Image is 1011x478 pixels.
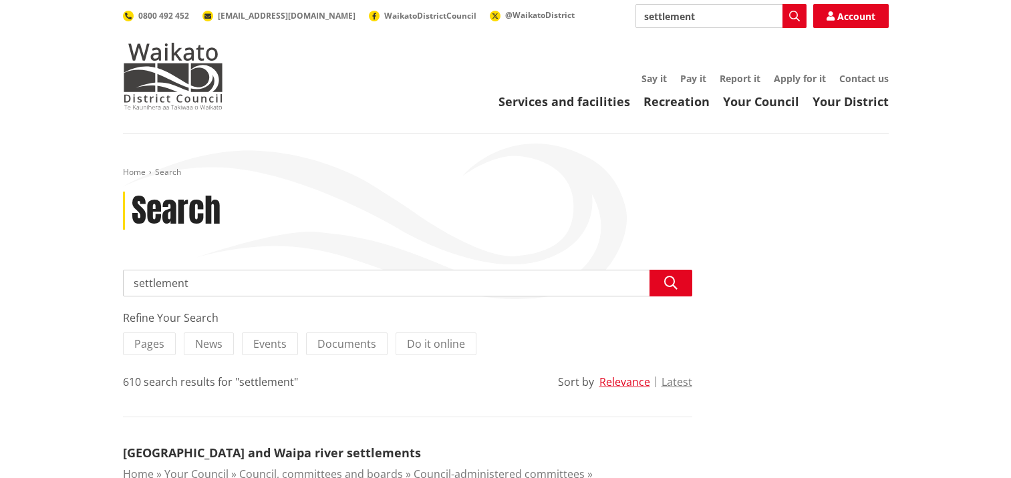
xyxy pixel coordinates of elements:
span: Events [253,336,287,351]
button: Relevance [599,376,650,388]
span: 0800 492 452 [138,10,189,21]
span: @WaikatoDistrict [505,9,575,21]
div: 610 search results for "settlement" [123,374,298,390]
a: Home [123,166,146,178]
a: Services and facilities [498,93,630,109]
img: Waikato District Council - Te Kaunihera aa Takiwaa o Waikato [123,43,223,109]
a: WaikatoDistrictCouncil [369,10,476,21]
a: Apply for it [774,72,826,85]
a: Report it [720,72,760,85]
a: Account [813,4,889,28]
span: Pages [134,336,164,351]
div: Sort by [558,374,594,390]
a: Contact us [839,72,889,85]
span: News [195,336,223,351]
a: Your District [813,93,889,109]
a: 0800 492 452 [123,10,189,21]
nav: breadcrumb [123,167,889,178]
a: [EMAIL_ADDRESS][DOMAIN_NAME] [202,10,355,21]
a: Say it [641,72,667,85]
a: Recreation [643,93,710,109]
input: Search input [123,270,692,296]
a: [GEOGRAPHIC_DATA] and Waipa river settlements [123,445,421,461]
a: Pay it [680,72,706,85]
div: Refine Your Search [123,310,692,326]
span: Do it online [407,336,465,351]
span: [EMAIL_ADDRESS][DOMAIN_NAME] [218,10,355,21]
span: Search [155,166,181,178]
button: Latest [662,376,692,388]
input: Search input [635,4,807,28]
a: @WaikatoDistrict [490,9,575,21]
h1: Search [132,192,221,230]
span: Documents [317,336,376,351]
a: Your Council [723,93,799,109]
span: WaikatoDistrictCouncil [384,10,476,21]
